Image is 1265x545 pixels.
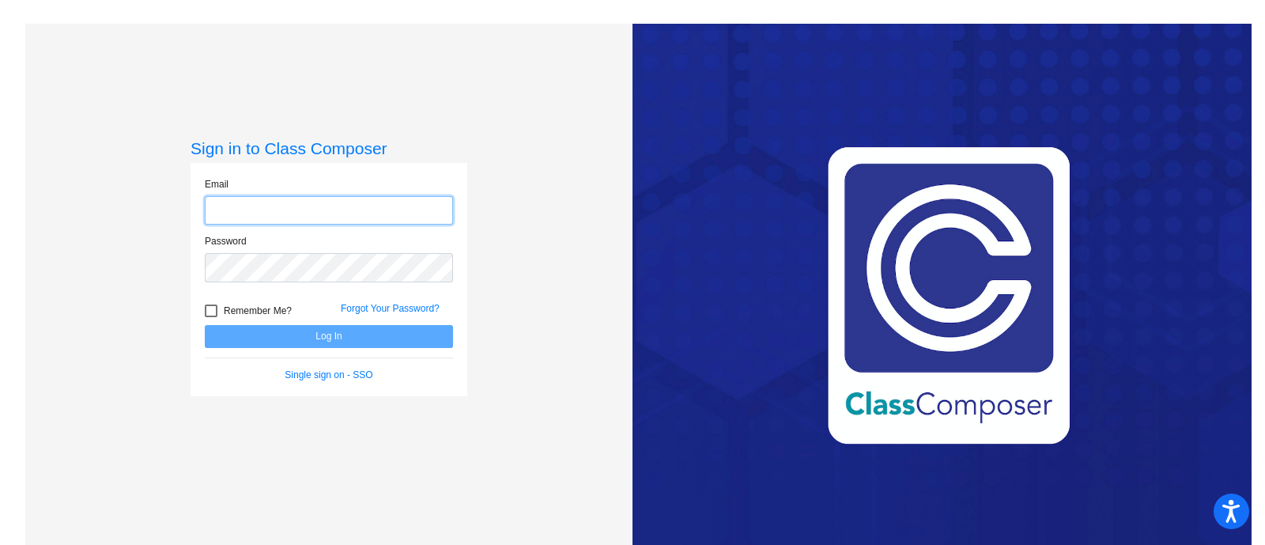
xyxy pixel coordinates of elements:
label: Email [205,177,228,191]
a: Single sign on - SSO [285,369,372,380]
h3: Sign in to Class Composer [191,138,467,158]
label: Password [205,234,247,248]
button: Log In [205,325,453,348]
span: Remember Me? [224,301,292,320]
a: Forgot Your Password? [341,303,440,314]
